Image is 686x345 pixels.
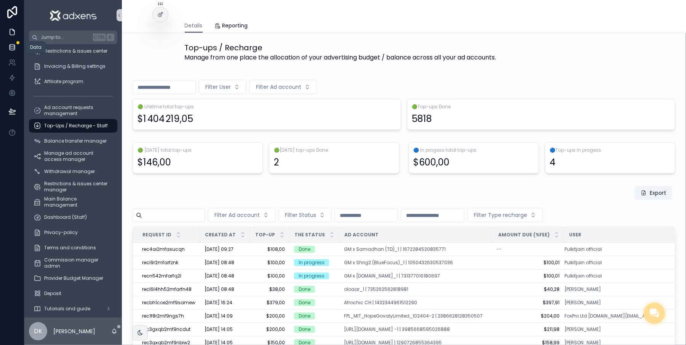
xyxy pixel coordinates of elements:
span: $200,00 [255,313,285,319]
span: K [107,34,114,40]
a: [URL][DOMAIN_NAME] -1 | 3985668595026888 [344,326,487,332]
a: Pulkitjain official [564,260,665,266]
a: Affiliate program [29,75,117,88]
a: $100,00 [255,260,285,266]
a: [DATE] 16:24 [205,300,246,306]
span: [PERSON_NAME] [564,286,601,292]
span: Ad account [344,232,379,238]
span: Tutorials and guide [44,306,90,312]
span: [DATE] 14:09 [205,313,233,319]
a: [URL][DOMAIN_NAME] -1 | 3985668595026888 [344,326,450,332]
button: Select Button [467,208,543,222]
span: Commission manager admin [44,257,110,269]
a: Manage ad account access manager [29,149,117,163]
span: [DATE] 08:48 [205,260,234,266]
a: Done [294,299,335,306]
span: Dashboard (Staff) [44,214,87,220]
button: Jump to...CtrlK [29,30,117,44]
div: Done [299,286,310,293]
a: In progress [294,259,335,266]
span: GM x Samadhan (TD)_1 | 1672284520835771 [344,246,446,252]
div: recbh1coe2mf9samew [142,300,195,306]
span: 🔵Top-ups in progess [550,147,670,153]
a: GM x [DOMAIN_NAME]_1 | 731377016180697 [344,273,487,279]
span: Restrictions & issues center [44,48,107,54]
div: rec1f8r2mf9ngs7h [142,313,195,319]
a: Reporting [215,19,248,34]
a: Main Balance management [29,195,117,209]
span: Withdrawal manager [44,168,95,175]
a: Privacy-policy [29,226,117,239]
a: $100,01 [496,273,560,279]
span: 🔵 In progess total top-ups [414,147,534,153]
span: Filter User [205,83,231,91]
div: scrollable content [24,44,122,318]
a: FoxPro Ltd [DOMAIN_NAME][EMAIL_ADDRESS][DOMAIN_NAME] [564,313,665,319]
a: Provider Budget Manager [29,271,117,285]
a: rec4ai2mfasucqn [142,246,195,252]
a: GM x Shrig2 (BlueFocus)_1 | 1050432630537036 [344,260,487,266]
a: recl6l4hh52mfarfn48 [142,286,195,292]
a: Invoicing & Billing settings [29,59,117,73]
span: Top-Ups / Recharge - Staff [44,123,108,129]
span: Restrictions & issues center manager [44,181,110,193]
span: 🟢Top-ups Done [412,104,671,110]
span: 🟢 Lifetime total top-ups [138,104,396,110]
a: [DATE] 08:48 [205,260,246,266]
span: Terms and conditions [44,245,96,251]
a: [PERSON_NAME] [564,300,665,306]
span: $204,00 [496,313,560,319]
a: Tutorials and guide [29,302,117,316]
span: [DATE] 08:48 [205,286,234,292]
a: $40,28 [496,286,560,292]
span: oloaar_1 | 735262562818981 [344,286,408,292]
span: [PERSON_NAME] [564,300,601,306]
button: Select Button [208,208,275,222]
a: $379,00 [255,300,285,306]
a: Top-Ups / Recharge - Staff [29,119,117,133]
a: -- [496,246,560,252]
a: [DATE] 14:09 [205,313,246,319]
p: [PERSON_NAME] [53,327,95,335]
div: Done [299,326,310,333]
a: Details [185,19,203,33]
a: FPL_MIT_HopeGovalyLimited_102404-2 | 2386628128350507 [344,313,483,319]
a: [DATE] 14:05 [205,326,246,332]
span: 🟢 [DATE] total top-ups [138,147,258,153]
span: Jump to... [41,34,90,40]
span: Request ID [142,232,171,238]
a: Done [294,286,335,293]
span: Main Balance management [44,196,110,208]
span: [DATE] 16:24 [205,300,232,306]
a: GM x Shrig2 (BlueFocus)_1 | 1050432630537036 [344,260,453,266]
a: $200,00 [255,326,285,332]
a: Pulkitjain official [564,246,602,252]
a: FPL_MIT_HopeGovalyLimited_102404-2 | 2386628128350507 [344,313,487,319]
span: Top-up [255,232,275,238]
span: Ad account requests management [44,104,110,117]
div: In progress [299,273,325,279]
a: Pulkitjain official [564,246,665,252]
a: $100,01 [496,260,560,266]
div: reci9r2mfarfznk [142,260,195,266]
a: Balance transfer manager [29,134,117,148]
span: Filter Type recharge [474,211,527,219]
span: 🟢[DATE] top-ups Done [274,147,394,153]
a: Afrochic CH | 1432344961512290 [344,300,417,306]
button: Select Button [278,208,332,222]
div: $146,00 [138,156,171,168]
a: Terms and conditions [29,241,117,255]
span: Filter Status [285,211,316,219]
a: Restrictions & issues center [29,44,117,58]
div: 2 [274,156,279,168]
span: User [569,232,581,238]
span: [DATE] 08:48 [205,273,234,279]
